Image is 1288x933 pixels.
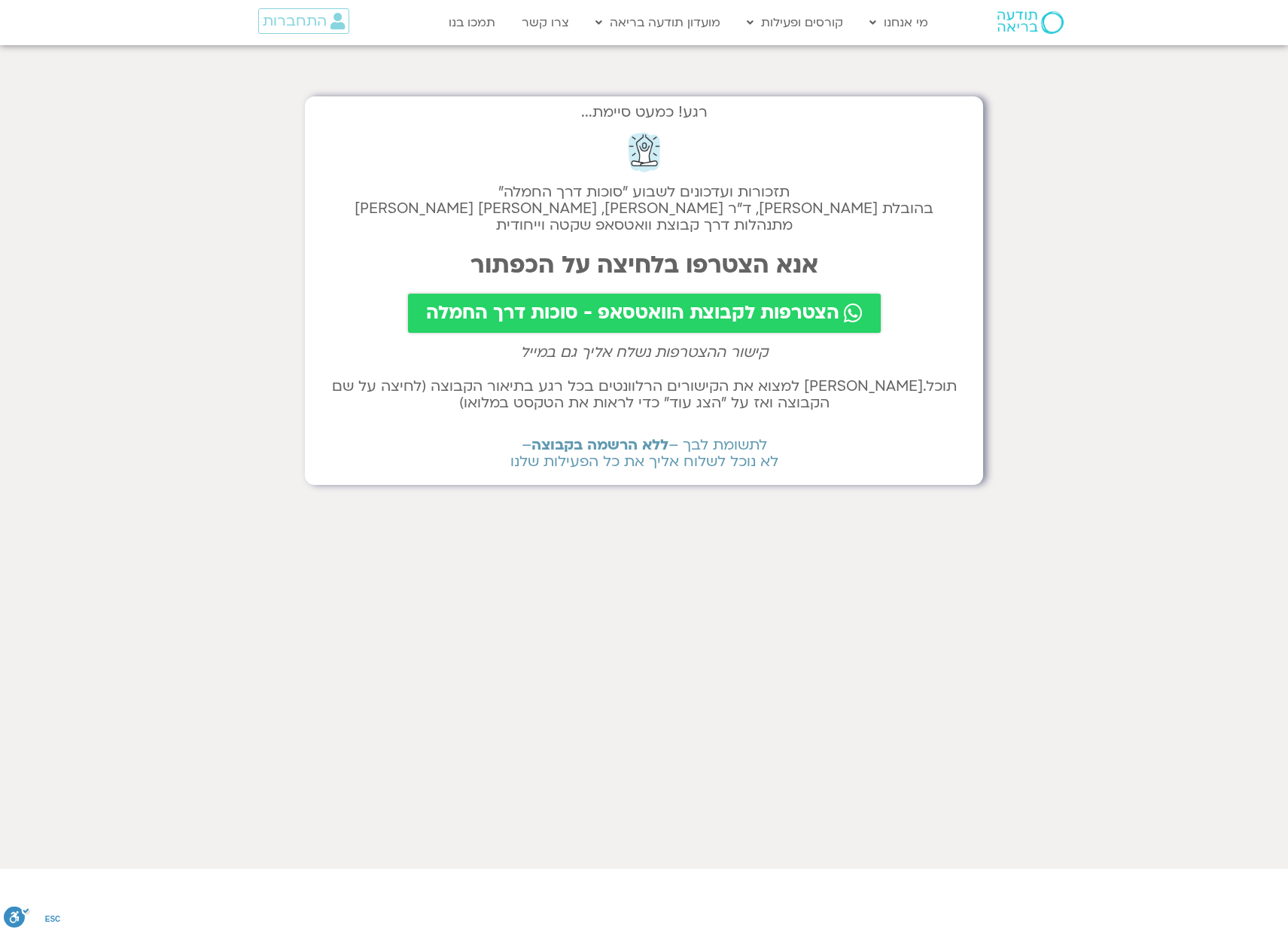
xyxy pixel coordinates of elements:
h2: אנא הצטרפו בלחיצה על הכפתור [320,252,968,279]
b: ללא הרשמה בקבוצה [531,435,668,455]
a: צרו קשר [514,8,577,37]
h2: תזכורות ועדכונים לשבוע "סוכות דרך החמלה" בהובלת [PERSON_NAME], ד״ר [PERSON_NAME], [PERSON_NAME] [... [320,184,968,233]
h2: תוכל.[PERSON_NAME] למצוא את הקישורים הרלוונטים בכל רגע בתיאור הקבוצה (לחיצה על שם הקבוצה ואז על ״... [320,378,968,411]
span: התחברות [263,13,327,29]
a: תמכו בנו [441,8,503,37]
span: הצטרפות לקבוצת הוואטסאפ - סוכות דרך החמלה [426,303,839,324]
a: מועדון תודעה בריאה [588,8,728,37]
img: תודעה בריאה [997,11,1064,34]
a: קורסים ופעילות [739,8,851,37]
h2: לתשומת לבך – – לא נוכל לשלוח אליך את כל הפעילות שלנו [320,437,968,470]
a: הצטרפות לקבוצת הוואטסאפ - סוכות דרך החמלה [408,294,881,333]
h2: רגע! כמעט סיימת... [320,111,968,113]
a: התחברות [258,8,349,34]
a: מי אנחנו [862,8,936,37]
h2: קישור ההצטרפות נשלח אליך גם במייל [320,344,968,361]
